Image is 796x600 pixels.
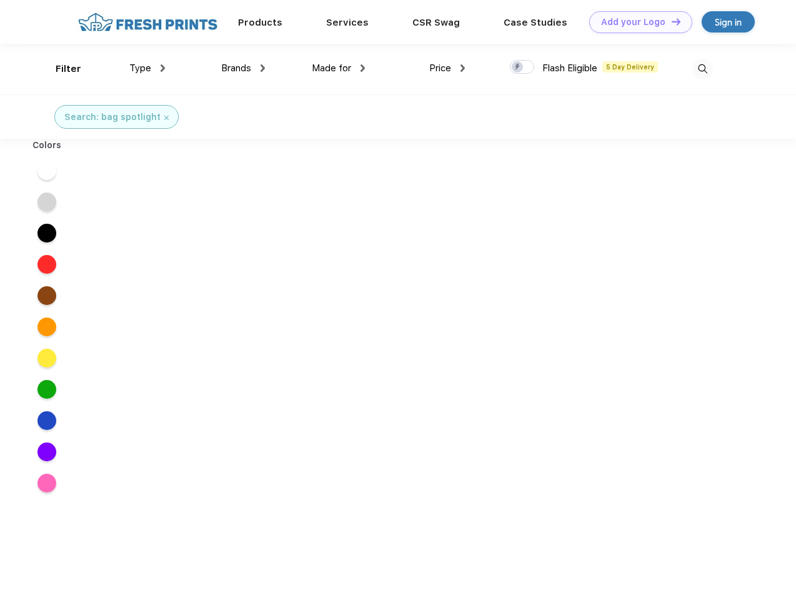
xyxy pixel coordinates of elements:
[460,64,465,72] img: dropdown.png
[161,64,165,72] img: dropdown.png
[429,62,451,74] span: Price
[56,62,81,76] div: Filter
[361,64,365,72] img: dropdown.png
[312,62,351,74] span: Made for
[542,62,597,74] span: Flash Eligible
[692,59,713,79] img: desktop_search.svg
[702,11,755,32] a: Sign in
[261,64,265,72] img: dropdown.png
[221,62,251,74] span: Brands
[74,11,221,33] img: fo%20logo%202.webp
[164,116,169,120] img: filter_cancel.svg
[23,139,71,152] div: Colors
[64,111,161,124] div: Search: bag spotlight
[238,17,282,28] a: Products
[715,15,742,29] div: Sign in
[672,18,680,25] img: DT
[602,61,658,72] span: 5 Day Delivery
[601,17,665,27] div: Add your Logo
[129,62,151,74] span: Type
